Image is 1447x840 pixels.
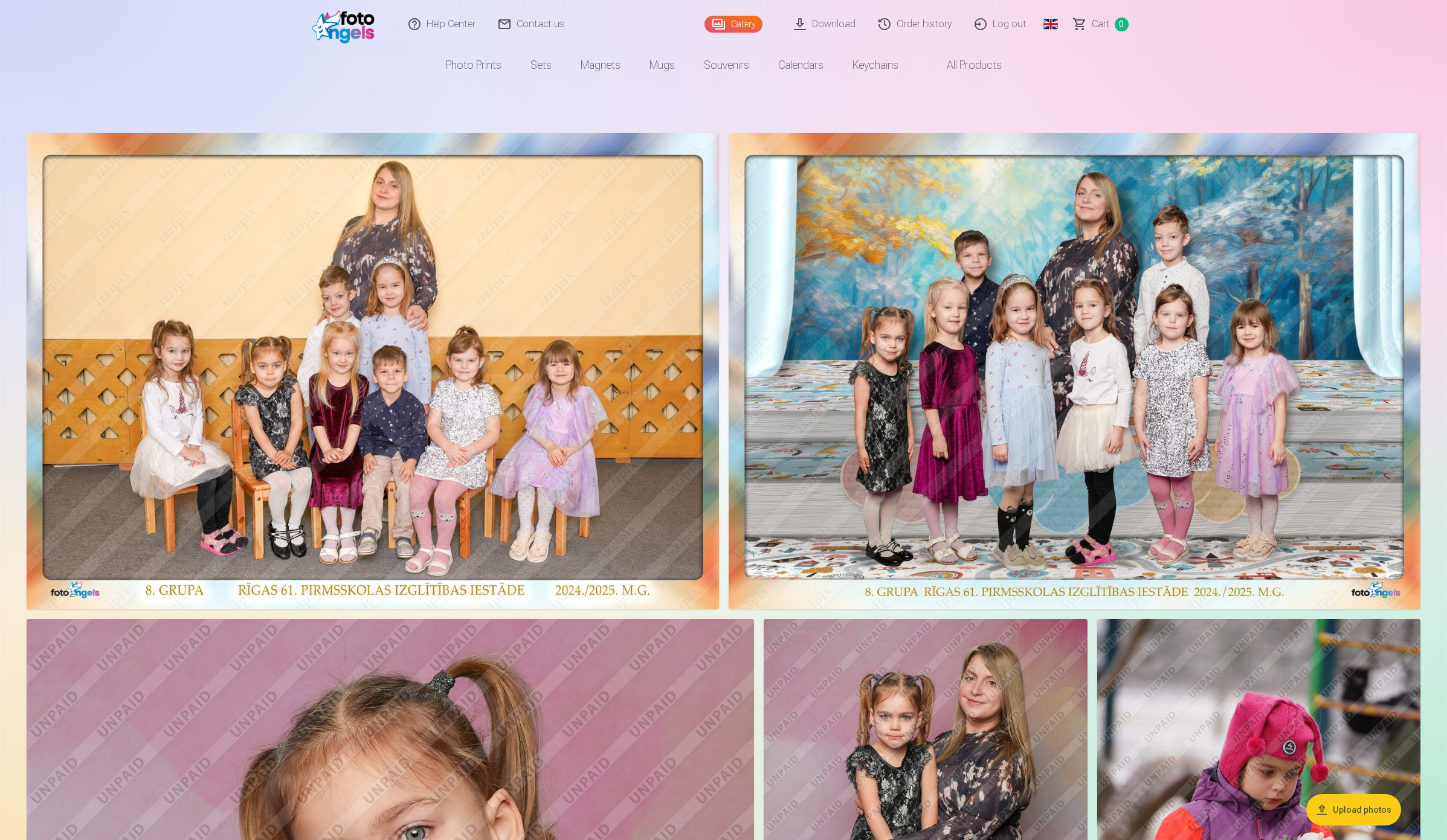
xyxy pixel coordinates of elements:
a: Mugs [635,48,689,82]
a: All products [913,48,1016,82]
a: Photo prints [431,48,516,82]
span: Сart [1092,17,1110,31]
button: Upload photos [1306,794,1401,826]
a: Souvenirs [689,48,764,82]
a: Keychains [838,48,913,82]
a: Magnets [566,48,635,82]
a: Gallery [704,16,762,33]
a: Sets [516,48,566,82]
img: /fa1 [312,5,381,43]
a: Calendars [764,48,838,82]
span: 0 [1115,18,1129,31]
